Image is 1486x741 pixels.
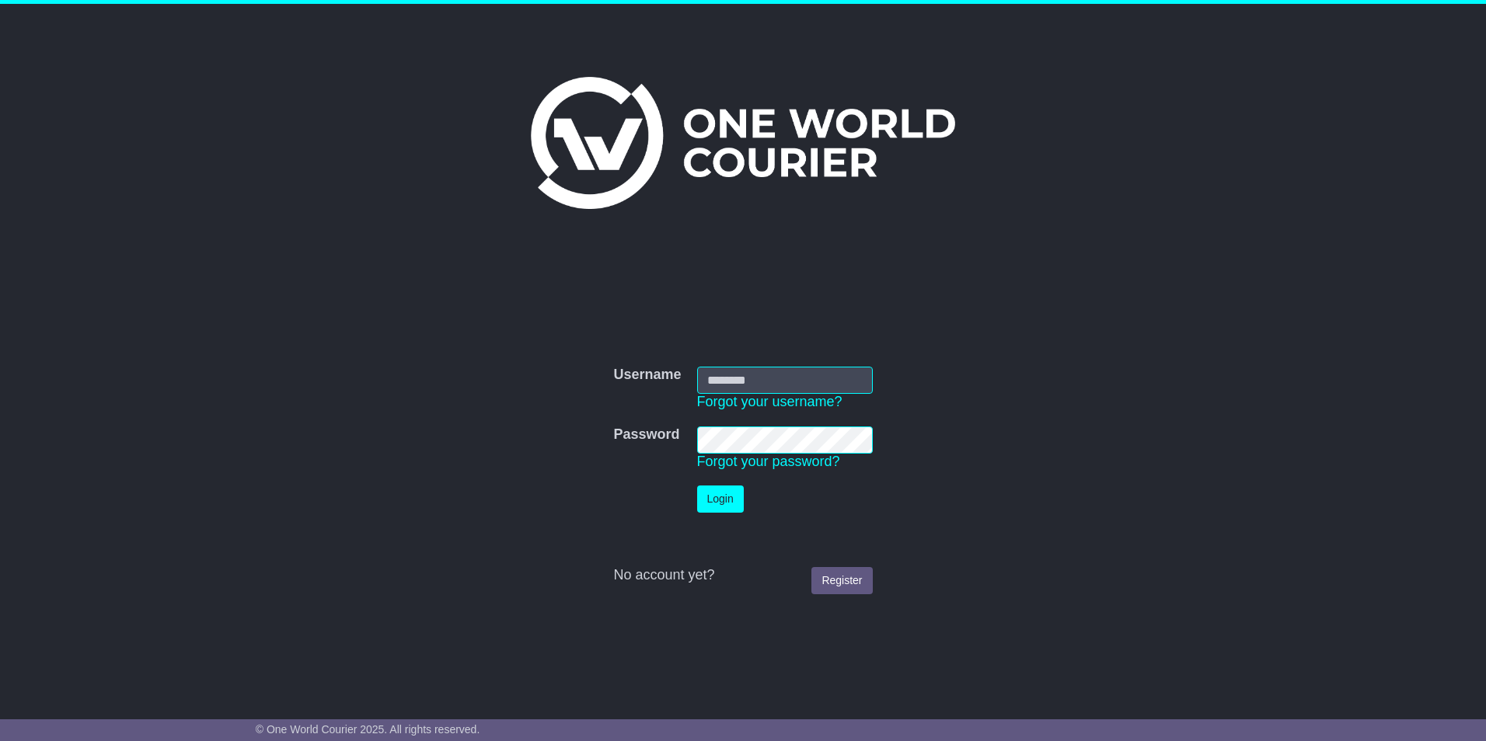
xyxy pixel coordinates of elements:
label: Username [613,367,681,384]
button: Login [697,485,744,513]
a: Forgot your password? [697,454,840,469]
a: Forgot your username? [697,394,842,409]
a: Register [811,567,872,594]
img: One World [531,77,955,209]
label: Password [613,426,679,444]
span: © One World Courier 2025. All rights reserved. [256,723,480,736]
div: No account yet? [613,567,872,584]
